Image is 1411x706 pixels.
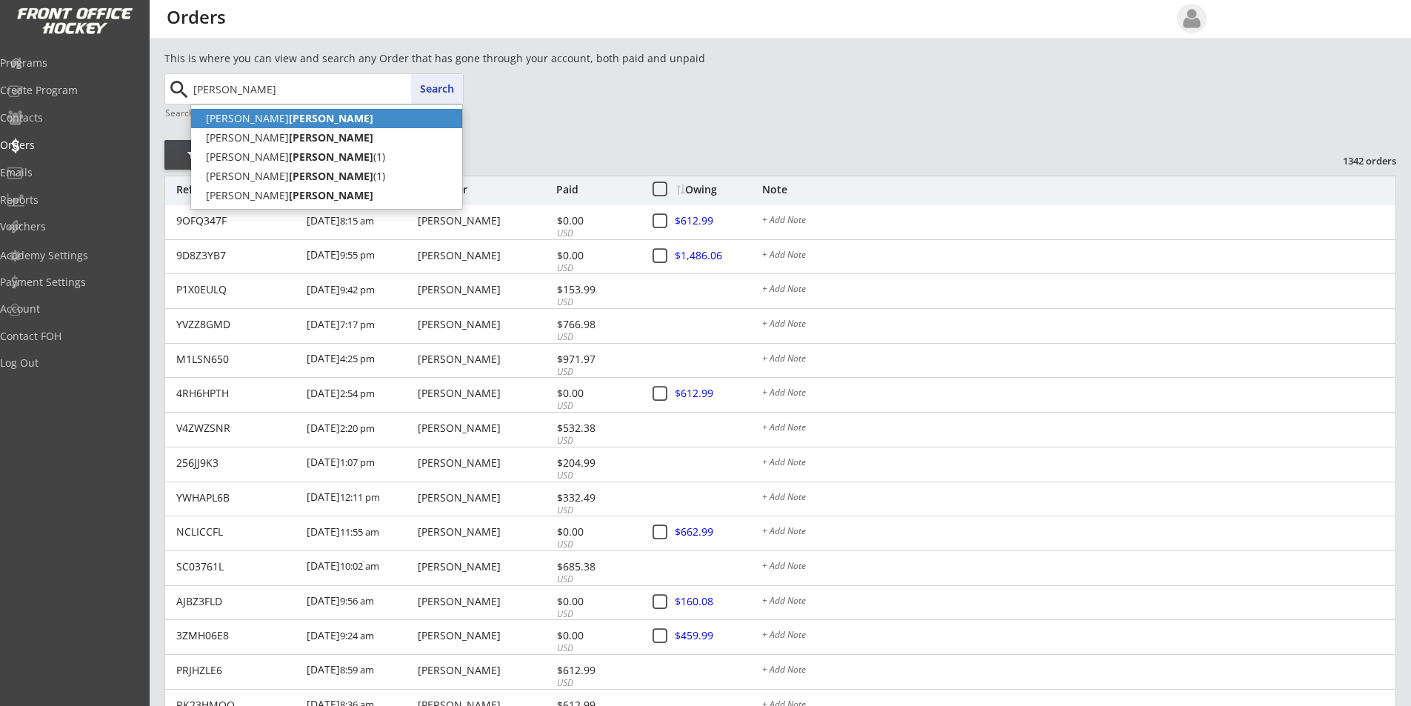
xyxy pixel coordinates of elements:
div: $0.00 [557,596,636,607]
div: 4RH6HPTH [176,388,298,399]
div: [DATE] [307,378,414,411]
div: [PERSON_NAME] [418,527,553,537]
div: $0.00 [557,250,636,261]
font: 11:55 am [340,525,379,539]
div: + Add Note [762,630,1395,642]
div: Organizer [418,184,553,195]
div: [PERSON_NAME] [418,216,553,226]
font: 2:54 pm [340,387,375,400]
div: USD [557,470,636,482]
div: [PERSON_NAME] [418,423,553,433]
font: 9:56 am [340,594,374,607]
div: USD [557,262,636,275]
div: [DATE] [307,344,414,377]
font: 9:24 am [340,629,374,642]
div: [PERSON_NAME] [418,354,553,364]
font: 9:55 pm [340,248,375,262]
strong: [PERSON_NAME] [289,169,373,183]
div: $971.97 [557,354,636,364]
div: 1342 orders [1319,154,1396,167]
div: USD [557,573,636,586]
div: YWHAPL6B [176,493,298,503]
div: SC03761L [176,562,298,572]
div: NCLICCFL [176,527,298,537]
strong: [PERSON_NAME] [289,150,373,164]
div: + Add Note [762,250,1395,262]
div: USD [557,227,636,240]
div: [PERSON_NAME] [418,665,553,676]
div: 3ZMH06E8 [176,630,298,641]
div: [DATE] [307,309,414,342]
div: V4ZWZSNR [176,423,298,433]
div: [PERSON_NAME] [418,596,553,607]
font: 9:42 pm [340,283,375,296]
div: [PERSON_NAME] [418,284,553,295]
div: $612.99 [675,388,761,399]
div: M1LSN650 [176,354,298,364]
div: $0.00 [557,527,636,537]
div: + Add Note [762,284,1395,296]
div: $0.00 [557,630,636,641]
div: Reference # [176,184,297,195]
div: [DATE] [307,551,414,585]
div: USD [557,331,636,344]
div: USD [557,400,636,413]
div: [DATE] [307,586,414,619]
div: Search by [165,108,207,118]
div: + Add Note [762,665,1395,677]
div: USD [557,642,636,655]
font: 8:15 am [340,214,374,227]
font: 10:02 am [340,559,379,573]
div: This is where you can view and search any Order that has gone through your account, both paid and... [164,51,790,66]
div: [DATE] [307,274,414,307]
div: $662.99 [675,527,761,537]
div: USD [557,435,636,447]
div: USD [557,366,636,379]
div: $459.99 [675,630,761,641]
div: + Add Note [762,493,1395,504]
div: USD [557,677,636,690]
div: $532.38 [557,423,636,433]
div: $0.00 [557,216,636,226]
font: 1:07 pm [340,456,375,469]
p: [PERSON_NAME] [191,186,462,205]
div: [PERSON_NAME] [418,388,553,399]
div: $612.99 [557,665,636,676]
div: + Add Note [762,354,1395,366]
div: + Add Note [762,319,1395,331]
button: Search [411,74,463,104]
div: + Add Note [762,388,1395,400]
font: 4:25 pm [340,352,375,365]
font: 12:11 pm [340,490,380,504]
div: 9OFQ347F [176,216,298,226]
p: [PERSON_NAME] [191,109,462,128]
div: USD [557,504,636,517]
div: $0.00 [557,388,636,399]
div: AJBZ3FLD [176,596,298,607]
div: $153.99 [557,284,636,295]
div: 256JJ9K3 [176,458,298,468]
div: 9D8Z3YB7 [176,250,298,261]
div: [DATE] [307,447,414,481]
div: YVZZ8GMD [176,319,298,330]
font: 2:20 pm [340,422,375,435]
div: [DATE] [307,516,414,550]
div: [DATE] [307,240,414,273]
div: [DATE] [307,655,414,688]
strong: [PERSON_NAME] [289,130,373,144]
div: [PERSON_NAME] [418,458,553,468]
p: [PERSON_NAME] (1) [191,147,462,167]
p: [PERSON_NAME] (1) [191,167,462,186]
p: [PERSON_NAME] [191,128,462,147]
div: Note [762,184,1395,195]
button: search [167,78,191,101]
div: [PERSON_NAME] [418,319,553,330]
div: USD [557,296,636,309]
strong: [PERSON_NAME] [289,111,373,125]
div: + Add Note [762,423,1395,435]
div: + Add Note [762,527,1395,539]
div: [DATE] [307,620,414,653]
strong: [PERSON_NAME] [289,188,373,202]
div: $204.99 [557,458,636,468]
input: Start typing name... [190,74,463,104]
